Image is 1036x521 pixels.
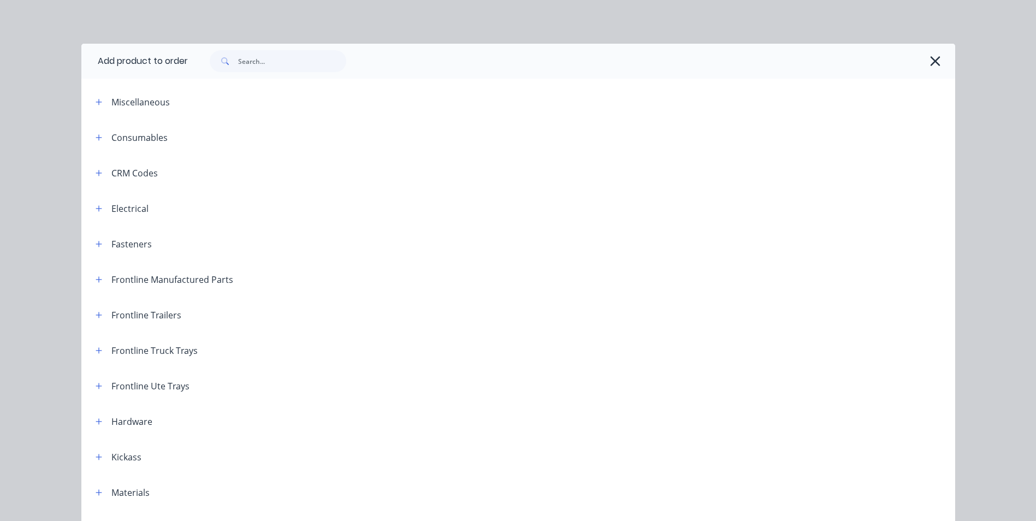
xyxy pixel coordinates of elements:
input: Search... [238,50,346,72]
div: Hardware [111,415,152,428]
div: Frontline Manufactured Parts [111,273,233,286]
div: Fasteners [111,238,152,251]
div: Frontline Trailers [111,309,181,322]
div: Electrical [111,202,149,215]
div: CRM Codes [111,167,158,180]
div: Consumables [111,131,168,144]
div: Materials [111,486,150,499]
div: Kickass [111,451,141,464]
div: Frontline Ute Trays [111,380,190,393]
div: Frontline Truck Trays [111,344,198,357]
div: Miscellaneous [111,96,170,109]
div: Add product to order [81,44,188,79]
